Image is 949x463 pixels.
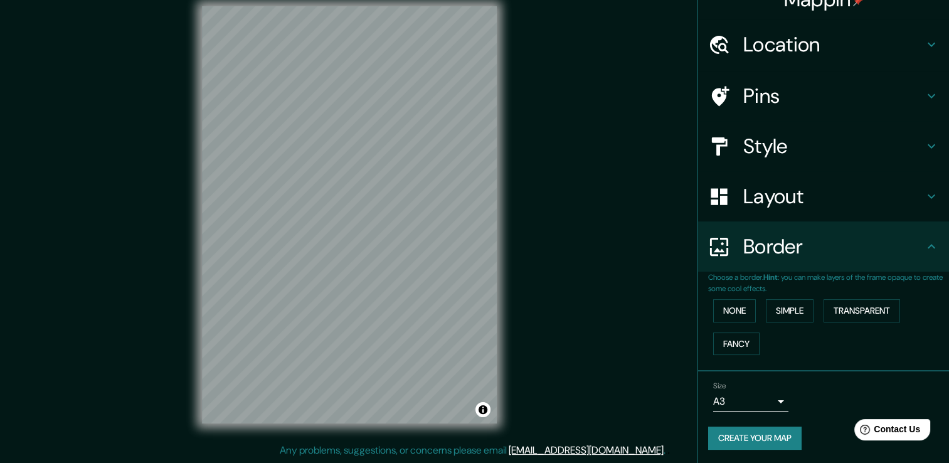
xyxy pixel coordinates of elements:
h4: Pins [743,83,924,109]
p: Any problems, suggestions, or concerns please email . [280,443,665,458]
a: [EMAIL_ADDRESS][DOMAIN_NAME] [509,444,664,457]
button: Toggle attribution [475,402,490,417]
h4: Location [743,32,924,57]
button: Simple [766,299,814,322]
iframe: Help widget launcher [837,414,935,449]
div: Pins [698,71,949,121]
div: Border [698,221,949,272]
div: . [665,443,667,458]
h4: Layout [743,184,924,209]
button: Transparent [824,299,900,322]
div: . [667,443,670,458]
button: None [713,299,756,322]
div: Location [698,19,949,70]
button: Fancy [713,333,760,356]
div: Layout [698,171,949,221]
div: A3 [713,391,788,412]
h4: Border [743,234,924,259]
p: Choose a border. : you can make layers of the frame opaque to create some cool effects. [708,272,949,294]
button: Create your map [708,427,802,450]
label: Size [713,381,726,391]
b: Hint [763,272,778,282]
div: Style [698,121,949,171]
canvas: Map [202,6,497,423]
h4: Style [743,134,924,159]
